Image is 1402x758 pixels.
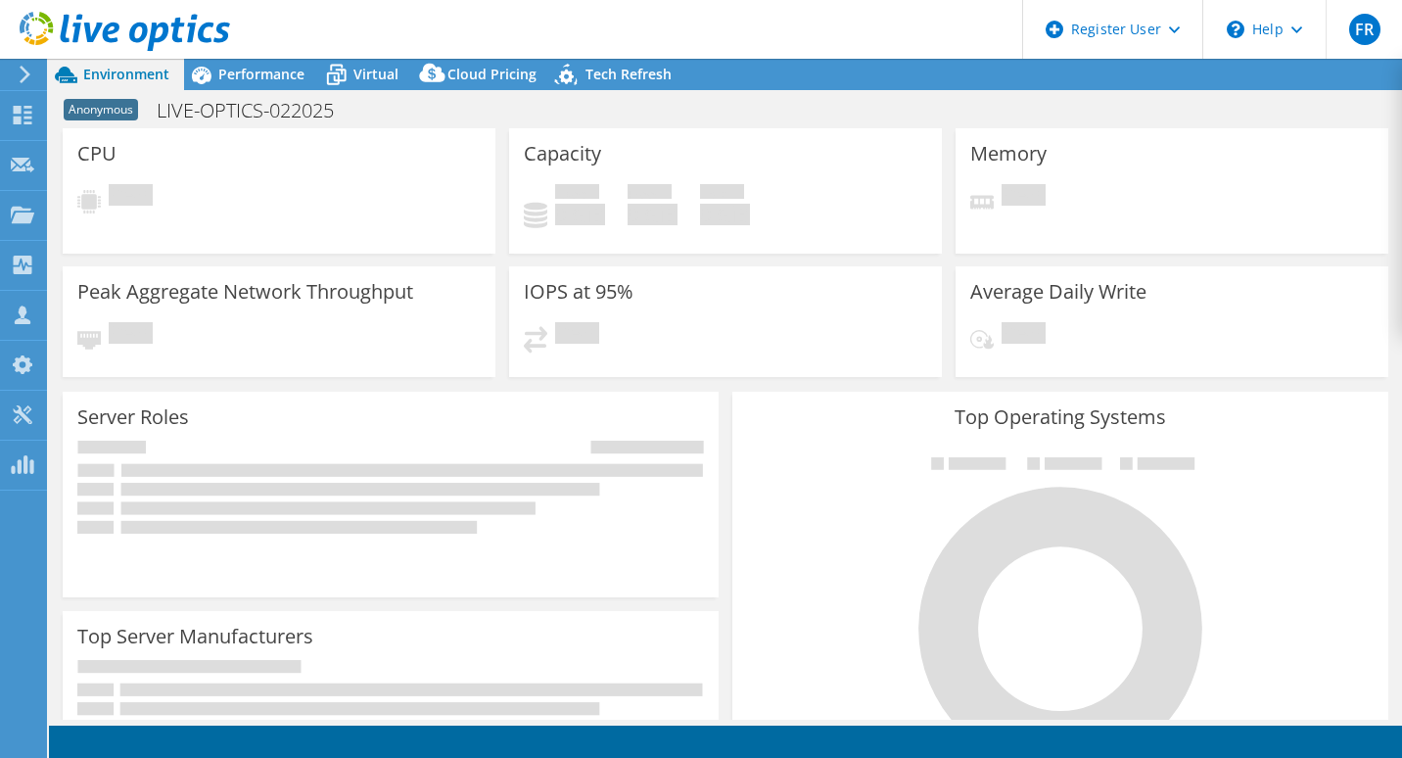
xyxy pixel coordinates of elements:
h1: LIVE-OPTICS-022025 [148,100,364,121]
span: Used [555,184,599,204]
h3: Peak Aggregate Network Throughput [77,281,413,303]
span: Total [700,184,744,204]
h3: IOPS at 95% [524,281,633,303]
span: Pending [555,322,599,349]
svg: \n [1227,21,1244,38]
span: Pending [109,322,153,349]
span: Pending [1002,184,1046,211]
span: Performance [218,65,304,83]
span: Pending [109,184,153,211]
span: Pending [1002,322,1046,349]
h3: Server Roles [77,406,189,428]
h3: Top Server Manufacturers [77,626,313,647]
h3: CPU [77,143,117,165]
h4: 0 GiB [628,204,678,225]
span: FR [1349,14,1380,45]
h3: Capacity [524,143,601,165]
h4: 0 GiB [700,204,750,225]
h3: Memory [970,143,1047,165]
h4: 0 GiB [555,204,605,225]
span: Virtual [353,65,398,83]
span: Free [628,184,672,204]
span: Anonymous [64,99,138,120]
h3: Average Daily Write [970,281,1146,303]
span: Cloud Pricing [447,65,537,83]
h3: Top Operating Systems [747,406,1374,428]
span: Environment [83,65,169,83]
span: Tech Refresh [585,65,672,83]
